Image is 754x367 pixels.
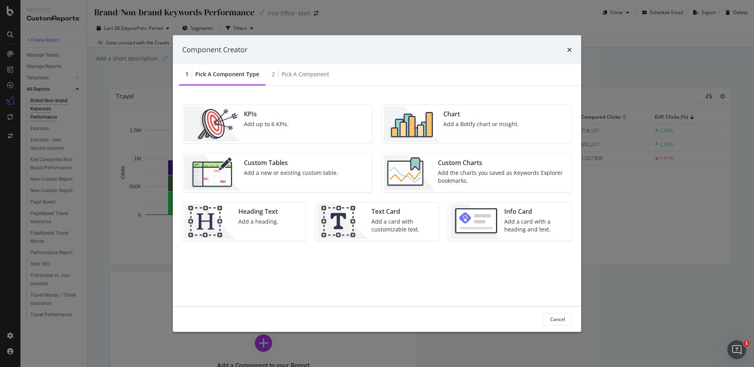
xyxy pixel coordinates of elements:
div: modal [173,35,581,332]
img: __UUOcd1.png [184,106,241,141]
div: Add up to 6 KPIs. [244,120,289,128]
div: Custom Charts [438,158,567,167]
img: CtJ9-kHf.png [184,204,235,239]
div: times [567,45,572,55]
div: Heading Text [238,207,278,216]
div: Add a card with customizable text. [372,217,434,233]
img: Chdk0Fza.png [384,155,435,190]
div: Add a heading. [238,217,278,225]
span: 1 [743,340,750,347]
div: Text Card [372,207,434,216]
div: Chart [443,109,519,118]
div: Pick a Component type [195,70,259,78]
div: 1 [185,70,188,78]
img: BHjNRGjj.png [384,106,440,141]
img: CzM_nd8v.png [184,155,241,190]
div: Add a Botify chart or insight. [443,120,519,128]
div: KPIs [244,109,289,118]
img: CIPqJSrR.png [317,204,368,239]
div: Add a new or existing custom table. [244,169,338,176]
div: Pick a Component [282,70,329,78]
div: 2 [272,70,275,78]
iframe: Intercom live chat [727,340,746,359]
div: Component Creator [182,45,247,55]
div: Custom Tables [244,158,338,167]
div: Cancel [550,316,565,323]
button: Cancel [544,313,572,325]
img: 9fcGIRyhgxRLRpur6FCk681sBQ4rDmX99LnU5EkywwAAAAAElFTkSuQmCC [450,204,501,239]
div: Add a card with a heading and text. [504,217,567,233]
div: Info Card [504,207,567,216]
div: Add the charts you saved as Keywords Explorer bookmarks. [438,169,567,184]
